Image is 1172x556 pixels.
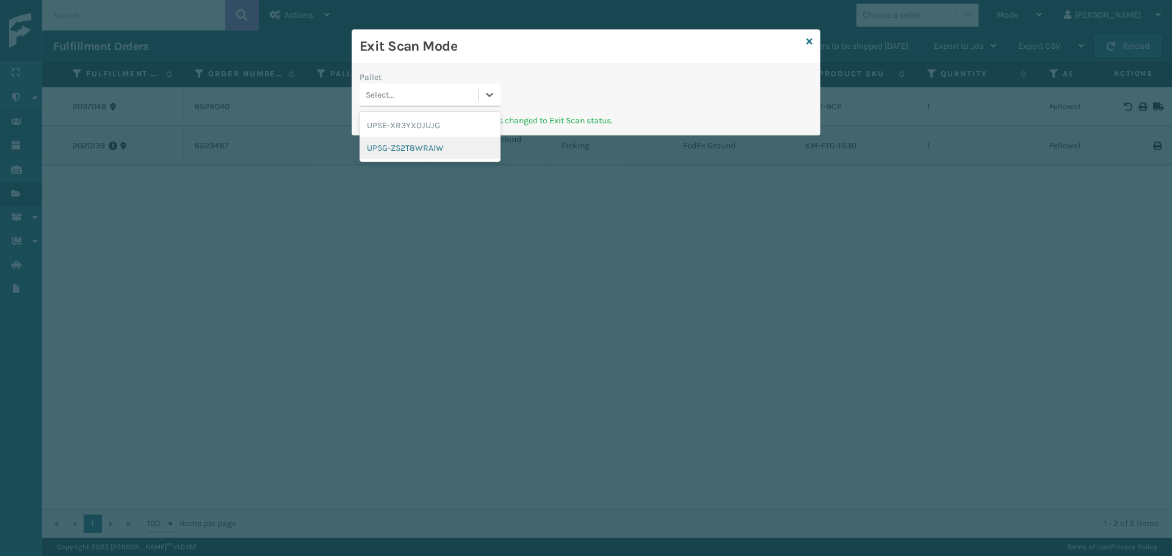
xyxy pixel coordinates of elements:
[360,114,812,127] p: Pallet scanned and Fulfillment Orders changed to Exit Scan status.
[360,137,501,159] div: UPSG-ZS2T8WRAIW
[366,88,394,101] div: Select...
[360,71,382,84] label: Pallet
[360,37,801,56] h3: Exit Scan Mode
[360,114,501,137] div: UPSE-XR3YXOJUJG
